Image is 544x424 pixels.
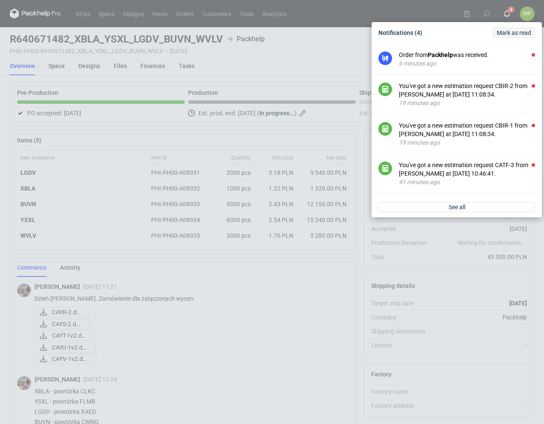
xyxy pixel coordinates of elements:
span: See all [449,204,465,210]
strong: Packhelp [428,51,453,58]
button: Mark as read [493,28,535,38]
a: See all [378,202,535,212]
button: You've got a new estimation request CATF-3 from [PERSON_NAME] at [DATE] 10:46:41.41 minutes ago [399,161,535,186]
div: You've got a new estimation request CBIR-1 from [PERSON_NAME] at [DATE] 11:08:34. [399,121,535,138]
button: You've got a new estimation request CBIR-1 from [PERSON_NAME] at [DATE] 11:08:34.19 minutes ago [399,121,535,147]
div: 19 minutes ago [399,138,535,147]
div: 41 minutes ago [399,178,535,186]
button: Order fromPackhelpwas received.6 minutes ago [399,51,535,68]
button: You've got a new estimation request CBIR-2 from [PERSON_NAME] at [DATE] 11:08:34.19 minutes ago [399,82,535,107]
div: Notifications (4) [375,26,538,40]
span: Mark as read [497,30,531,36]
div: 19 minutes ago [399,99,535,107]
div: You've got a new estimation request CATF-3 from [PERSON_NAME] at [DATE] 10:46:41. [399,161,535,178]
div: You've got a new estimation request CBIR-2 from [PERSON_NAME] at [DATE] 11:08:34. [399,82,535,99]
div: Order from was received. [399,51,535,59]
div: 6 minutes ago [399,59,535,68]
